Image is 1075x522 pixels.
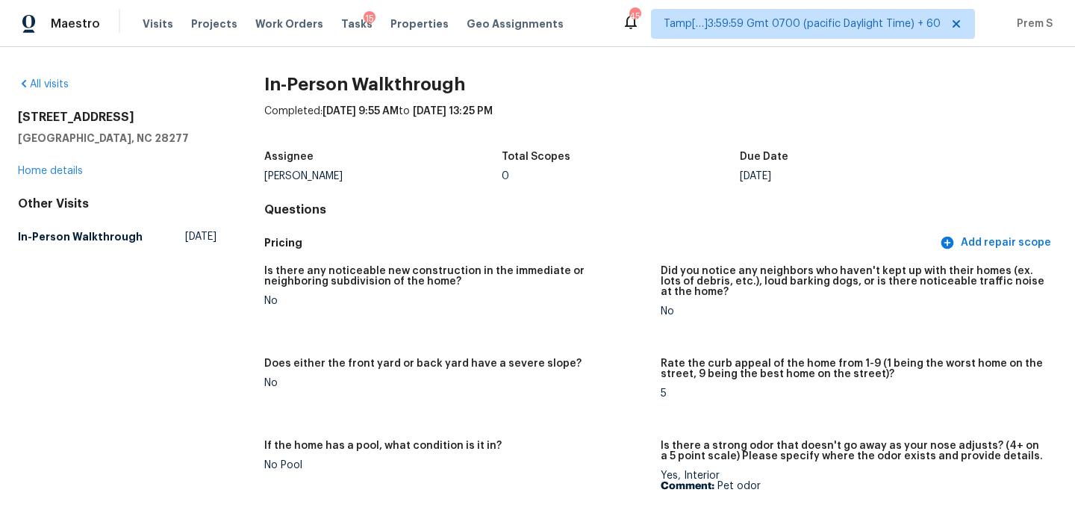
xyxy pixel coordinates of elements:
div: Completed: to [264,104,1057,143]
button: Add repair scope [937,229,1057,257]
div: No [264,378,649,388]
h5: Did you notice any neighbors who haven't kept up with their homes (ex. lots of debris, etc.), lou... [661,266,1045,297]
div: 450 [629,9,640,24]
span: [DATE] [185,229,216,244]
a: In-Person Walkthrough[DATE] [18,223,216,250]
div: 15 [364,11,376,26]
h4: Questions [264,202,1057,217]
div: [DATE] [740,171,978,181]
span: [DATE] 9:55 AM [322,106,399,116]
h5: Due Date [740,152,788,162]
div: No [661,306,1045,317]
div: 5 [661,388,1045,399]
h5: Pricing [264,235,937,251]
span: Work Orders [255,16,323,31]
h5: Does either the front yard or back yard have a severe slope? [264,358,582,369]
span: Add repair scope [943,234,1051,252]
p: Pet odor [661,481,1045,491]
span: Tamp[…]3:59:59 Gmt 0700 (pacific Daylight Time) + 60 [664,16,941,31]
h5: Assignee [264,152,314,162]
span: Maestro [51,16,100,31]
div: Other Visits [18,196,216,211]
span: Prem S [1011,16,1053,31]
div: [PERSON_NAME] [264,171,502,181]
div: No [264,296,649,306]
h5: If the home has a pool, what condition is it in? [264,441,502,451]
h5: [GEOGRAPHIC_DATA], NC 28277 [18,131,216,146]
div: No Pool [264,460,649,470]
h5: In-Person Walkthrough [18,229,143,244]
h2: In-Person Walkthrough [264,77,1057,92]
div: 0 [502,171,740,181]
h5: Is there any noticeable new construction in the immediate or neighboring subdivision of the home? [264,266,649,287]
div: Yes, Interior [661,470,1045,491]
h5: Is there a strong odor that doesn't go away as your nose adjusts? (4+ on a 5 point scale) Please ... [661,441,1045,462]
h5: Rate the curb appeal of the home from 1-9 (1 being the worst home on the street, 9 being the best... [661,358,1045,379]
span: Projects [191,16,237,31]
b: Comment: [661,481,714,491]
h2: [STREET_ADDRESS] [18,110,216,125]
a: Home details [18,166,83,176]
span: Geo Assignments [467,16,564,31]
a: All visits [18,79,69,90]
span: Visits [143,16,173,31]
span: [DATE] 13:25 PM [413,106,493,116]
h5: Total Scopes [502,152,570,162]
span: Properties [390,16,449,31]
span: Tasks [341,19,373,29]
